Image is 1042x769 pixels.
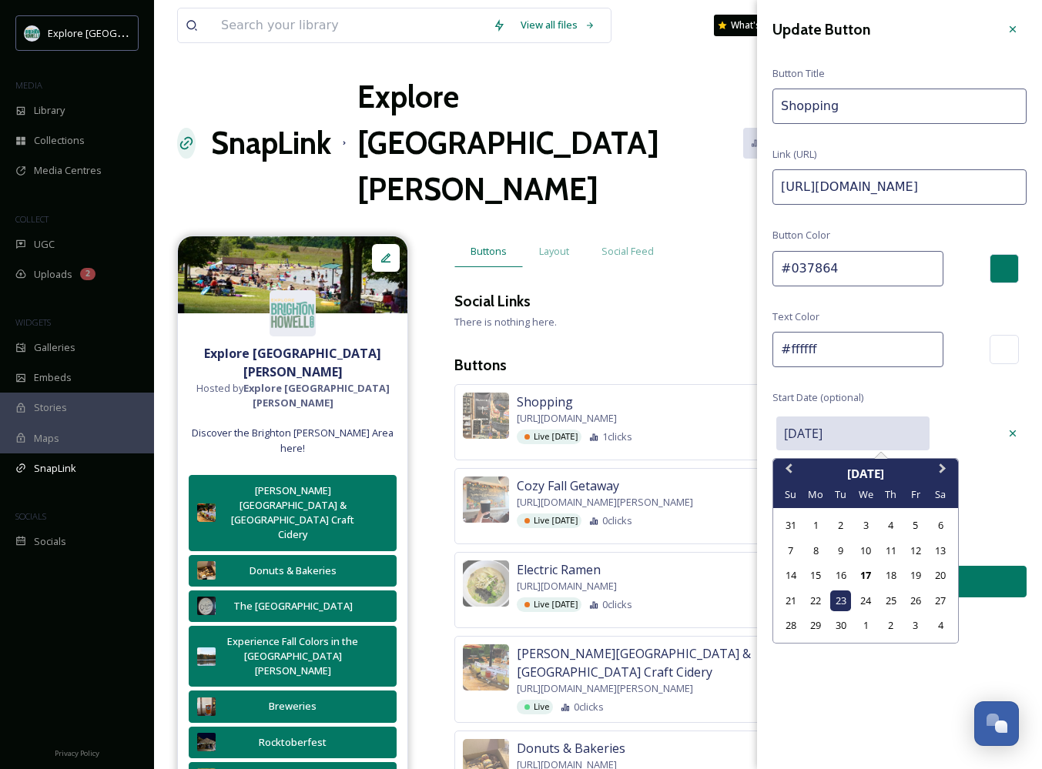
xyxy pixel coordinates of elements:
img: 1fe67a90-4096-424f-8163-bf6269e74564.jpg [463,644,509,690]
div: 2 [80,268,95,280]
div: Choose Saturday, September 13th, 2025 [930,540,951,561]
div: Fr [905,484,926,505]
img: 67e7af72-b6c8-455a-acf8-98e6fe1b68aa.avif [25,25,40,41]
div: Live [517,700,553,714]
div: Choose Wednesday, October 1st, 2025 [855,615,876,636]
div: Choose Tuesday, September 23rd, 2025 [830,590,851,611]
div: Choose Monday, September 8th, 2025 [806,540,826,561]
div: Tu [830,484,851,505]
span: 1 clicks [602,430,632,444]
div: Choose Thursday, September 11th, 2025 [880,540,901,561]
span: Button Color [772,228,830,242]
span: SnapLink [34,461,76,476]
div: Live [DATE] [517,513,581,528]
span: Collections [34,133,85,148]
div: Choose Thursday, October 2nd, 2025 [880,615,901,636]
span: Social Feed [601,244,654,259]
div: Choose Sunday, August 31st, 2025 [780,515,801,536]
img: 53d4e785-222f-438c-9a68-0f3a5003fe27.jpg [463,560,509,607]
span: Uploads [34,267,72,282]
div: Donuts & Bakeries [223,563,362,578]
div: Choose Tuesday, September 9th, 2025 [830,540,851,561]
span: [PERSON_NAME][GEOGRAPHIC_DATA] & [GEOGRAPHIC_DATA] Craft Cidery [517,644,813,681]
div: Choose Saturday, September 27th, 2025 [930,590,951,611]
img: 4472244f-5787-4127-9299-69d351347d0c.jpg [463,393,509,439]
div: View all files [513,10,603,40]
a: SnapLink [211,120,331,166]
div: Live [DATE] [517,597,581,612]
button: Next Month [932,460,957,485]
span: WIDGETS [15,316,51,328]
div: [DATE] [773,465,958,483]
span: SOCIALS [15,510,46,522]
button: The [GEOGRAPHIC_DATA] [189,590,397,622]
div: Choose Sunday, September 21st, 2025 [780,590,801,611]
button: Open Chat [974,701,1019,746]
a: Analytics [743,128,826,158]
div: Breweries [223,699,362,714]
button: Breweries [189,690,397,722]
div: The [GEOGRAPHIC_DATA] [223,599,362,614]
span: COLLECT [15,213,49,225]
span: Link (URL) [772,147,816,162]
img: 67e7af72-b6c8-455a-acf8-98e6fe1b68aa.avif [270,290,316,336]
div: Th [880,484,901,505]
span: Buttons [471,244,507,259]
button: Donuts & Bakeries [189,555,397,587]
img: 9a7bc203-6e44-449e-b2c2-01f226ec378d.jpg [197,733,216,751]
span: 0 clicks [602,597,632,612]
span: Library [34,103,65,118]
div: Choose Thursday, September 25th, 2025 [880,590,901,611]
div: Experience Fall Colors in the [GEOGRAPHIC_DATA][PERSON_NAME] [223,634,362,679]
img: 56c3139f-2858-448c-943f-b91092f4ca07.jpg [197,697,216,716]
div: Choose Friday, September 5th, 2025 [905,515,926,536]
span: Privacy Policy [55,748,99,758]
div: Choose Friday, October 3rd, 2025 [905,615,926,636]
div: We [855,484,876,505]
span: Donuts & Bakeries [517,739,625,757]
span: [URL][DOMAIN_NAME] [517,411,617,426]
div: Choose Friday, September 19th, 2025 [905,565,926,586]
strong: Explore [GEOGRAPHIC_DATA][PERSON_NAME] [204,345,381,380]
span: MEDIA [15,79,42,91]
img: cb6c9135-67c4-4434-a57e-82c280aac642.jpg [178,236,407,313]
span: Layout [539,244,569,259]
div: Choose Tuesday, September 16th, 2025 [830,565,851,586]
div: Su [780,484,801,505]
div: Live [DATE] [517,430,581,444]
img: faa16384-299d-41f6-aab2-fbe4e4428b3d.jpg [197,597,216,615]
span: Text Color [772,309,819,324]
span: Maps [34,431,59,446]
span: Hosted by [186,381,400,410]
div: Choose Friday, September 26th, 2025 [905,590,926,611]
span: Cozy Fall Getaway [517,476,619,495]
span: Explore [GEOGRAPHIC_DATA][PERSON_NAME] [48,25,260,40]
span: Electric Ramen [517,560,601,579]
img: 968a124b-0fc0-4550-a7f5-39f3d3c27351.jpg [197,561,216,580]
input: Search your library [213,8,485,42]
img: 1fe67a90-4096-424f-8163-bf6269e74564.jpg [197,503,216,522]
strong: Explore [GEOGRAPHIC_DATA][PERSON_NAME] [243,381,390,410]
span: 0 clicks [602,513,632,528]
span: Stories [34,400,67,415]
div: Mo [806,484,826,505]
span: Socials [34,534,66,549]
h3: Buttons [454,354,1019,376]
h1: Explore [GEOGRAPHIC_DATA][PERSON_NAME] [357,74,743,212]
div: Choose Saturday, October 4th, 2025 [930,615,951,636]
div: Sa [930,484,951,505]
span: There is nothing here. [454,315,557,329]
div: Choose Wednesday, September 17th, 2025 [855,565,876,586]
button: Experience Fall Colors in the [GEOGRAPHIC_DATA][PERSON_NAME] [189,626,397,687]
button: Rocktoberfest [189,727,397,758]
a: Privacy Policy [55,743,99,761]
input: https://www.snapsea.io [772,169,1027,205]
div: Rocktoberfest [223,735,362,750]
div: Choose Tuesday, September 30th, 2025 [830,615,851,636]
input: My Link [772,89,1027,124]
div: Choose Monday, September 1st, 2025 [806,515,826,536]
div: Choose Sunday, September 7th, 2025 [780,540,801,561]
div: month 2025-09 [778,513,953,638]
span: Media Centres [34,163,102,178]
